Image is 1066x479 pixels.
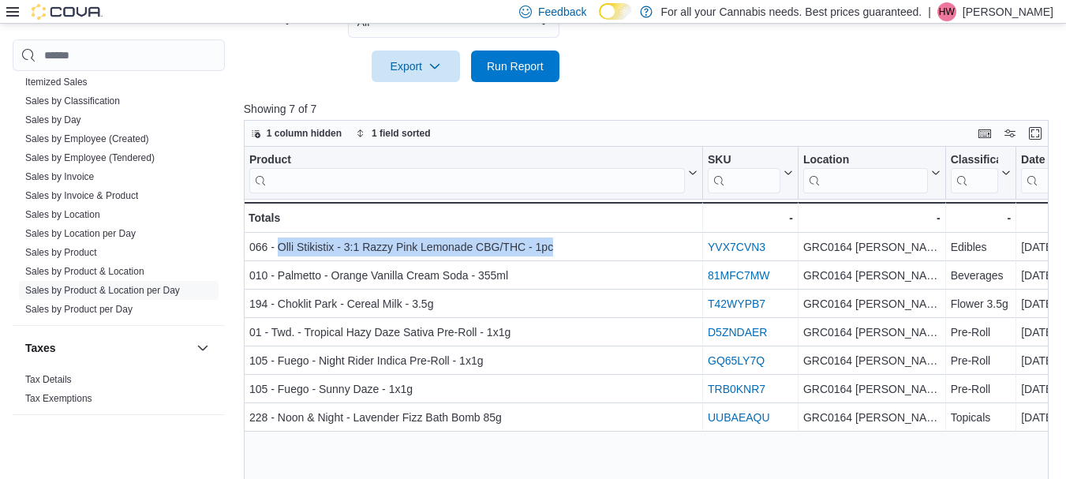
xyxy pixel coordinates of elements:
[249,238,698,257] div: 066 - Olli Stikistix - 3:1 Razzy Pink Lemonade CBG/THC - 1pc
[25,152,155,163] a: Sales by Employee (Tendered)
[25,247,97,258] a: Sales by Product
[1001,124,1019,143] button: Display options
[950,153,1010,193] button: Classification
[25,340,56,356] h3: Taxes
[249,409,698,428] div: 228 - Noon & Night - Lavender Fizz Bath Bomb 85g
[25,284,180,297] span: Sales by Product & Location per Day
[25,114,81,126] span: Sales by Day
[950,153,997,193] div: Classification
[25,152,155,164] span: Sales by Employee (Tendered)
[950,295,1010,314] div: Flower 3.5g
[350,124,437,143] button: 1 field sorted
[950,352,1010,371] div: Pre-Roll
[487,58,544,74] span: Run Report
[25,171,94,182] a: Sales by Invoice
[950,409,1010,428] div: Topicals
[25,77,88,88] a: Itemized Sales
[25,304,133,315] a: Sales by Product per Day
[25,373,72,386] span: Tax Details
[708,153,780,168] div: SKU
[803,267,941,286] div: GRC0164 [PERSON_NAME]
[25,189,138,202] span: Sales by Invoice & Product
[538,4,586,20] span: Feedback
[25,190,138,201] a: Sales by Invoice & Product
[950,208,1010,227] div: -
[25,95,120,107] span: Sales by Classification
[25,208,100,221] span: Sales by Location
[803,238,941,257] div: GRC0164 [PERSON_NAME]
[708,153,793,193] button: SKU
[25,340,190,356] button: Taxes
[803,409,941,428] div: GRC0164 [PERSON_NAME]
[803,208,941,227] div: -
[32,4,103,20] img: Cova
[928,2,931,21] p: |
[708,384,765,396] a: TRB0KNR7
[963,2,1053,21] p: [PERSON_NAME]
[599,20,600,21] span: Dark Mode
[803,153,941,193] button: Location
[381,51,451,82] span: Export
[25,95,120,107] a: Sales by Classification
[249,380,698,399] div: 105 - Fuego - Sunny Daze - 1x1g
[193,339,212,357] button: Taxes
[249,153,685,193] div: Product
[372,51,460,82] button: Export
[25,76,88,88] span: Itemized Sales
[471,51,559,82] button: Run Report
[249,352,698,371] div: 105 - Fuego - Night Rider Indica Pre-Roll - 1x1g
[25,133,149,144] a: Sales by Employee (Created)
[950,380,1010,399] div: Pre-Roll
[950,324,1010,342] div: Pre-Roll
[249,295,698,314] div: 194 - Choklit Park - Cereal Milk - 3.5g
[803,295,941,314] div: GRC0164 [PERSON_NAME]
[939,2,955,21] span: HW
[25,246,97,259] span: Sales by Product
[803,352,941,371] div: GRC0164 [PERSON_NAME]
[25,228,136,239] a: Sales by Location per Day
[708,241,765,254] a: YVX7CVN3
[950,153,997,168] div: Classification
[708,412,770,425] a: UUBAEAQU
[803,380,941,399] div: GRC0164 [PERSON_NAME]
[1026,124,1045,143] button: Enter fullscreen
[25,133,149,145] span: Sales by Employee (Created)
[975,124,994,143] button: Keyboard shortcuts
[25,266,144,277] a: Sales by Product & Location
[25,393,92,404] a: Tax Exemptions
[13,54,225,325] div: Sales
[803,324,941,342] div: GRC0164 [PERSON_NAME]
[708,355,765,368] a: GQ65LY7Q
[267,127,342,140] span: 1 column hidden
[25,209,100,220] a: Sales by Location
[244,101,1057,117] p: Showing 7 of 7
[25,170,94,183] span: Sales by Invoice
[249,267,698,286] div: 010 - Palmetto - Orange Vanilla Cream Soda - 355ml
[372,127,431,140] span: 1 field sorted
[249,208,698,227] div: Totals
[950,267,1010,286] div: Beverages
[708,208,793,227] div: -
[249,153,685,168] div: Product
[708,153,780,193] div: SKU URL
[803,153,928,168] div: Location
[25,265,144,278] span: Sales by Product & Location
[25,114,81,125] a: Sales by Day
[25,303,133,316] span: Sales by Product per Day
[25,392,92,405] span: Tax Exemptions
[25,285,180,296] a: Sales by Product & Location per Day
[25,374,72,385] a: Tax Details
[249,153,698,193] button: Product
[708,270,770,283] a: 81MFC7MW
[660,2,922,21] p: For all your Cannabis needs. Best prices guaranteed.
[803,153,928,193] div: Location
[708,327,767,339] a: D5ZNDAER
[708,298,765,311] a: T42WYPB7
[13,370,225,414] div: Taxes
[950,238,1010,257] div: Edibles
[25,227,136,240] span: Sales by Location per Day
[245,124,348,143] button: 1 column hidden
[599,3,632,20] input: Dark Mode
[937,2,956,21] div: Haley Watson
[249,324,698,342] div: 01 - Twd. - Tropical Hazy Daze Sativa Pre-Roll - 1x1g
